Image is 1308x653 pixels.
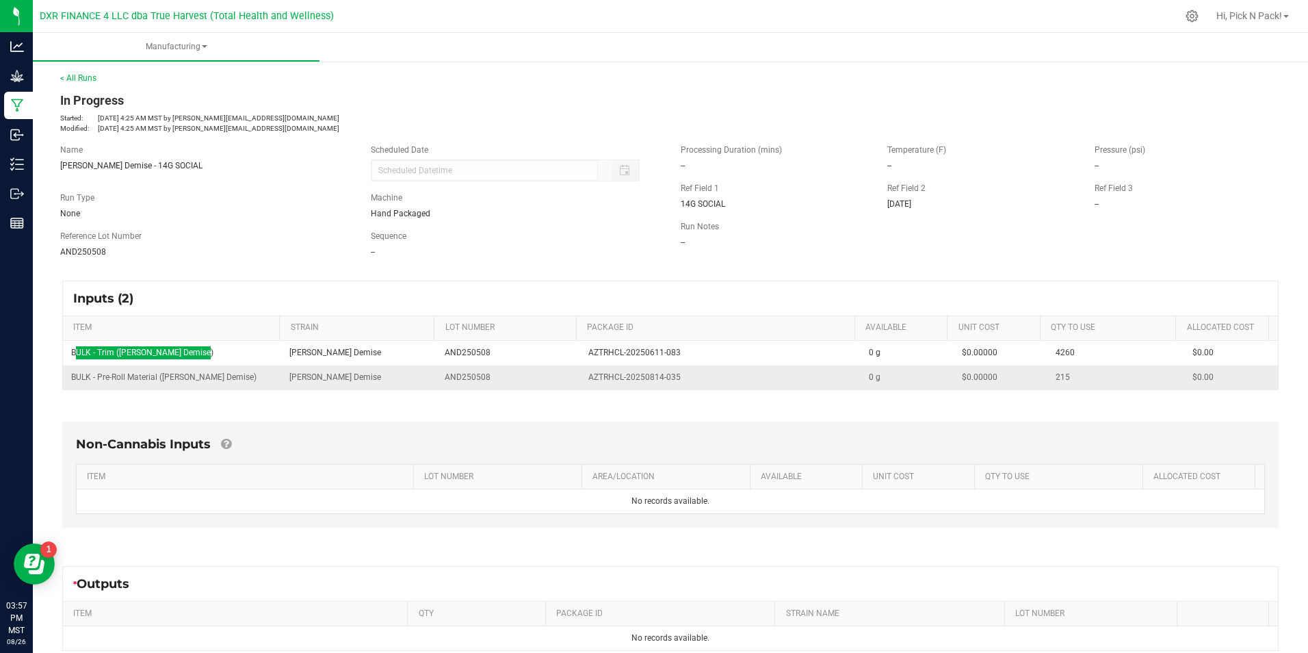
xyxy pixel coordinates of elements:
[876,372,880,382] span: g
[1056,348,1075,357] span: 4260
[73,291,147,306] span: Inputs (2)
[40,541,57,558] iframe: Resource center unread badge
[10,187,24,201] inline-svg: Outbound
[10,128,24,142] inline-svg: Inbound
[445,348,490,357] span: AND250508
[887,199,911,209] span: [DATE]
[681,199,725,209] span: 14G SOCIAL
[876,348,880,357] span: g
[1192,348,1214,357] span: $0.00
[1051,322,1170,333] a: QTY TO USESortable
[424,472,576,483] a: LOT NUMBERSortable
[1183,10,1201,23] div: Manage settings
[681,183,719,193] span: Ref Field 1
[60,123,660,133] p: [DATE] 4:25 AM MST by [PERSON_NAME][EMAIL_ADDRESS][DOMAIN_NAME]
[10,69,24,83] inline-svg: Grow
[958,322,1035,333] a: Unit CostSortable
[87,472,408,483] a: ITEMSortable
[1095,199,1099,209] span: --
[681,161,685,170] span: --
[73,322,274,333] a: ITEMSortable
[1056,372,1070,382] span: 215
[556,609,770,619] a: PACKAGE IDSortable
[60,247,106,257] span: AND250508
[371,145,428,155] span: Scheduled Date
[76,437,211,452] span: Non-Cannabis Inputs
[291,322,429,333] a: STRAINSortable
[873,472,969,483] a: Unit CostSortable
[371,247,375,257] span: --
[63,626,1278,650] td: No records available.
[289,348,381,357] span: [PERSON_NAME] Demise
[1095,145,1145,155] span: Pressure (psi)
[60,231,142,241] span: Reference Lot Number
[587,322,849,333] a: PACKAGE IDSortable
[588,346,681,359] span: AZTRHCL-20250611-083
[1095,183,1133,193] span: Ref Field 3
[887,183,926,193] span: Ref Field 2
[588,371,681,384] span: AZTRHCL-20250814-035
[1015,609,1171,619] a: LOT NUMBERSortable
[10,99,24,112] inline-svg: Manufacturing
[887,145,946,155] span: Temperature (F)
[33,33,319,62] a: Manufacturing
[6,637,27,647] p: 08/26
[962,372,997,382] span: $0.00000
[221,437,231,452] a: Add Non-Cannabis items that were also consumed in the run (e.g. gloves and packaging); Also add N...
[371,231,406,241] span: Sequence
[6,600,27,637] p: 03:57 PM MST
[985,472,1137,483] a: QTY TO USESortable
[962,348,997,357] span: $0.00000
[14,543,55,585] iframe: Resource center
[869,372,874,382] span: 0
[60,192,94,204] span: Run Type
[371,209,430,218] span: Hand Packaged
[869,348,874,357] span: 0
[60,91,660,110] div: In Progress
[60,73,96,83] a: < All Runs
[77,576,143,591] span: Outputs
[73,609,402,619] a: ITEMSortable
[10,216,24,230] inline-svg: Reports
[592,472,744,483] a: AREA/LOCATIONSortable
[1192,372,1214,382] span: $0.00
[419,609,540,619] a: QTYSortable
[865,322,942,333] a: AVAILABLESortable
[60,161,202,170] span: [PERSON_NAME] Demise - 14G SOCIAL
[60,209,80,218] span: None
[1187,322,1264,333] a: Allocated CostSortable
[60,113,660,123] p: [DATE] 4:25 AM MST by [PERSON_NAME][EMAIL_ADDRESS][DOMAIN_NAME]
[445,322,571,333] a: LOT NUMBERSortable
[10,40,24,53] inline-svg: Analytics
[681,238,685,247] span: --
[1216,10,1282,21] span: Hi, Pick N Pack!
[887,161,891,170] span: --
[60,123,98,133] span: Modified:
[1188,609,1264,619] a: Sortable
[371,193,402,203] span: Machine
[60,145,83,155] span: Name
[40,10,334,22] span: DXR FINANCE 4 LLC dba True Harvest (Total Health and Wellness)
[681,222,719,231] span: Run Notes
[786,609,999,619] a: STRAIN NAMESortable
[1095,161,1099,170] span: --
[71,372,257,382] span: BULK - Pre-Roll Material ([PERSON_NAME] Demise)
[60,113,98,123] span: Started:
[33,41,319,53] span: Manufacturing
[1153,472,1249,483] a: Allocated CostSortable
[77,489,1264,513] td: No records available.
[445,372,490,382] span: AND250508
[10,157,24,171] inline-svg: Inventory
[289,372,381,382] span: [PERSON_NAME] Demise
[761,472,856,483] a: AVAILABLESortable
[681,145,782,155] span: Processing Duration (mins)
[71,348,213,357] span: BULK - Trim ([PERSON_NAME] Demise)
